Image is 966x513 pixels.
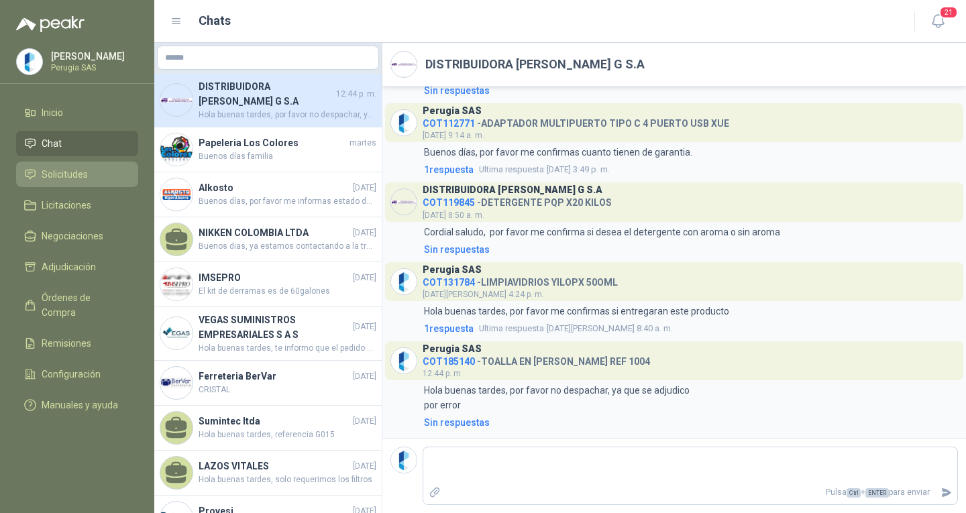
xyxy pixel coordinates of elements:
span: Hola buenas tardes, solo requerimos los filtros [199,473,376,486]
a: Licitaciones [16,192,138,218]
span: COT131784 [423,277,475,288]
span: 12:44 p. m. [336,88,376,101]
span: [DATE][PERSON_NAME] 8:40 a. m. [479,322,673,335]
img: Company Logo [160,317,193,349]
span: Configuración [42,367,101,382]
p: Cordial saludo, por favor me confirma si desea el detergente con aroma o sin aroma [424,225,780,239]
span: COT185140 [423,356,475,367]
span: Buenos días, por favor me informas estado de solicitud de cambio. [199,195,376,208]
span: Buenos dias, ya estamos contactando a la transportadora para revisar novedades. [199,240,376,253]
a: Negociaciones [16,223,138,249]
span: El kit de derramas es de 60galones [199,285,376,298]
button: 21 [926,9,950,34]
a: Sumintec ltda[DATE]Hola buenas tardes, referencia G015 [154,406,382,451]
h4: Alkosto [199,180,350,195]
img: Company Logo [391,447,417,473]
span: [DATE] [353,182,376,194]
a: Sin respuestas [421,242,958,257]
p: Perugia SAS [51,64,135,72]
a: Company LogoFerreteria BerVar[DATE]CRISTAL [154,361,382,406]
span: [DATE] [353,460,376,473]
a: Company LogoDISTRIBUIDORA [PERSON_NAME] G S.A12:44 p. m.Hola buenas tardes, por favor no despacha... [154,74,382,127]
h4: NIKKEN COLOMBIA LTDA [199,225,350,240]
span: 12:44 p. m. [423,369,463,378]
h4: Ferreteria BerVar [199,369,350,384]
h1: Chats [199,11,231,30]
a: Company LogoPapeleria Los ColoresmartesBuenos días familia [154,127,382,172]
a: NIKKEN COLOMBIA LTDA[DATE]Buenos dias, ya estamos contactando a la transportadora para revisar no... [154,217,382,262]
span: COT119845 [423,197,475,208]
h4: LAZOS VITALES [199,459,350,473]
span: Adjudicación [42,260,96,274]
img: Logo peakr [16,16,85,32]
img: Company Logo [391,269,417,294]
a: 1respuestaUltima respuesta[DATE][PERSON_NAME] 8:40 a. m. [421,321,958,336]
a: Company LogoVEGAS SUMINISTROS EMPRESARIALES S A S[DATE]Hola buenas tardes, te informo que el pedi... [154,307,382,361]
p: Pulsa + para enviar [446,481,936,504]
img: Company Logo [160,367,193,399]
span: [DATE] [353,321,376,333]
img: Company Logo [17,49,42,74]
span: [DATE] 8:50 a. m. [423,211,484,220]
span: 1 respuesta [424,162,474,177]
span: COT112771 [423,118,475,129]
img: Company Logo [160,178,193,211]
img: Company Logo [391,189,417,215]
a: 1respuestaUltima respuesta[DATE] 3:49 p. m. [421,162,958,177]
a: Configuración [16,361,138,387]
h2: DISTRIBUIDORA [PERSON_NAME] G S.A [425,55,645,74]
a: Inicio [16,100,138,125]
p: Hola buenas tardes, por favor me confirmas si entregaran este producto [424,304,729,319]
span: Ultima respuesta [479,322,544,335]
span: Chat [42,136,62,151]
span: martes [350,137,376,150]
img: Company Logo [160,133,193,166]
h3: Perugia SAS [423,266,482,274]
span: Negociaciones [42,229,103,243]
span: Órdenes de Compra [42,290,125,320]
span: ENTER [865,488,889,498]
span: [DATE] [353,272,376,284]
p: Buenos días, por favor me confirmas cuanto tienen de garantia. [424,145,692,160]
div: Sin respuestas [424,83,490,98]
span: [DATE] [353,415,376,428]
a: Sin respuestas [421,83,958,98]
span: [DATE] [353,227,376,239]
a: LAZOS VITALES[DATE]Hola buenas tardes, solo requerimos los filtros [154,451,382,496]
a: Órdenes de Compra [16,285,138,325]
button: Enviar [935,481,957,504]
h4: VEGAS SUMINISTROS EMPRESARIALES S A S [199,312,350,342]
p: Hola buenas tardes, por favor no despachar, ya que se adjudico por error [424,383,692,412]
a: Adjudicación [16,254,138,280]
span: Buenos días familia [199,150,376,163]
span: Manuales y ayuda [42,398,118,412]
a: Manuales y ayuda [16,392,138,418]
a: Remisiones [16,331,138,356]
h4: - LIMPIAVIDRIOS YILOPX 50OML [423,274,618,286]
a: Company LogoAlkosto[DATE]Buenos días, por favor me informas estado de solicitud de cambio. [154,172,382,217]
span: Remisiones [42,336,91,351]
a: Solicitudes [16,162,138,187]
h4: DISTRIBUIDORA [PERSON_NAME] G S.A [199,79,333,109]
span: [DATE][PERSON_NAME] 4:24 p. m. [423,290,544,299]
span: Inicio [42,105,63,120]
h4: IMSEPRO [199,270,350,285]
h4: - TOALLA EN [PERSON_NAME] REF 1004 [423,353,650,365]
img: Company Logo [391,348,417,374]
span: Ultima respuesta [479,163,544,176]
p: [PERSON_NAME] [51,52,135,61]
span: Hola buenas tardes, te informo que el pedido entregado el dia [PERSON_NAME][DATE], lo entregaron ... [199,342,376,355]
img: Company Logo [391,52,417,77]
h3: Perugia SAS [423,107,482,115]
img: Company Logo [160,84,193,116]
span: CRISTAL [199,384,376,396]
h3: Perugia SAS [423,345,482,353]
span: 21 [939,6,958,19]
span: Licitaciones [42,198,91,213]
a: Sin respuestas [421,415,958,430]
span: Ctrl [847,488,861,498]
span: Solicitudes [42,167,88,182]
div: Sin respuestas [424,242,490,257]
span: 1 respuesta [424,321,474,336]
h4: Sumintec ltda [199,414,350,429]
